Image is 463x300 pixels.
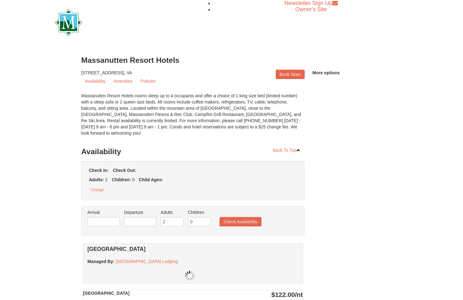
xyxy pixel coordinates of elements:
[81,54,382,67] h3: Massanutten Resort Hotels
[132,177,135,182] span: 0
[220,217,261,226] button: Check Availability
[188,209,211,215] label: Children
[312,70,340,75] span: More options
[88,259,115,264] strong: :
[105,177,108,182] span: 2
[83,291,130,296] strong: [GEOGRAPHIC_DATA]
[295,6,327,12] a: Owner's Site
[81,145,305,158] h3: Availability
[89,168,109,173] strong: Check In:
[271,291,303,298] strong: $122.00
[185,271,195,281] img: wait.gif
[89,177,104,182] strong: Adults:
[88,186,107,194] button: Change
[110,76,136,86] a: Amenities
[88,246,292,252] h4: [GEOGRAPHIC_DATA]
[81,93,305,142] div: Massanutten Resort Hotels rooms sleep up to 4 occupants and offer a choice of 1 king size bed (li...
[81,76,109,86] a: Availability
[113,168,136,173] strong: Check Out:
[124,209,156,215] label: Departure
[139,177,163,182] strong: Child Ages:
[295,291,303,298] span: /nt
[161,209,184,215] label: Adults
[55,14,197,29] a: Massanutten Resort
[112,177,131,182] strong: Children:
[137,76,159,86] a: Policies
[276,70,305,79] a: Book Now!
[88,209,120,215] label: Arrival
[88,259,113,264] span: Managed By
[269,145,305,155] a: Back To Top
[55,9,197,36] img: Massanutten Resort Logo
[116,259,178,264] a: [GEOGRAPHIC_DATA] Lodging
